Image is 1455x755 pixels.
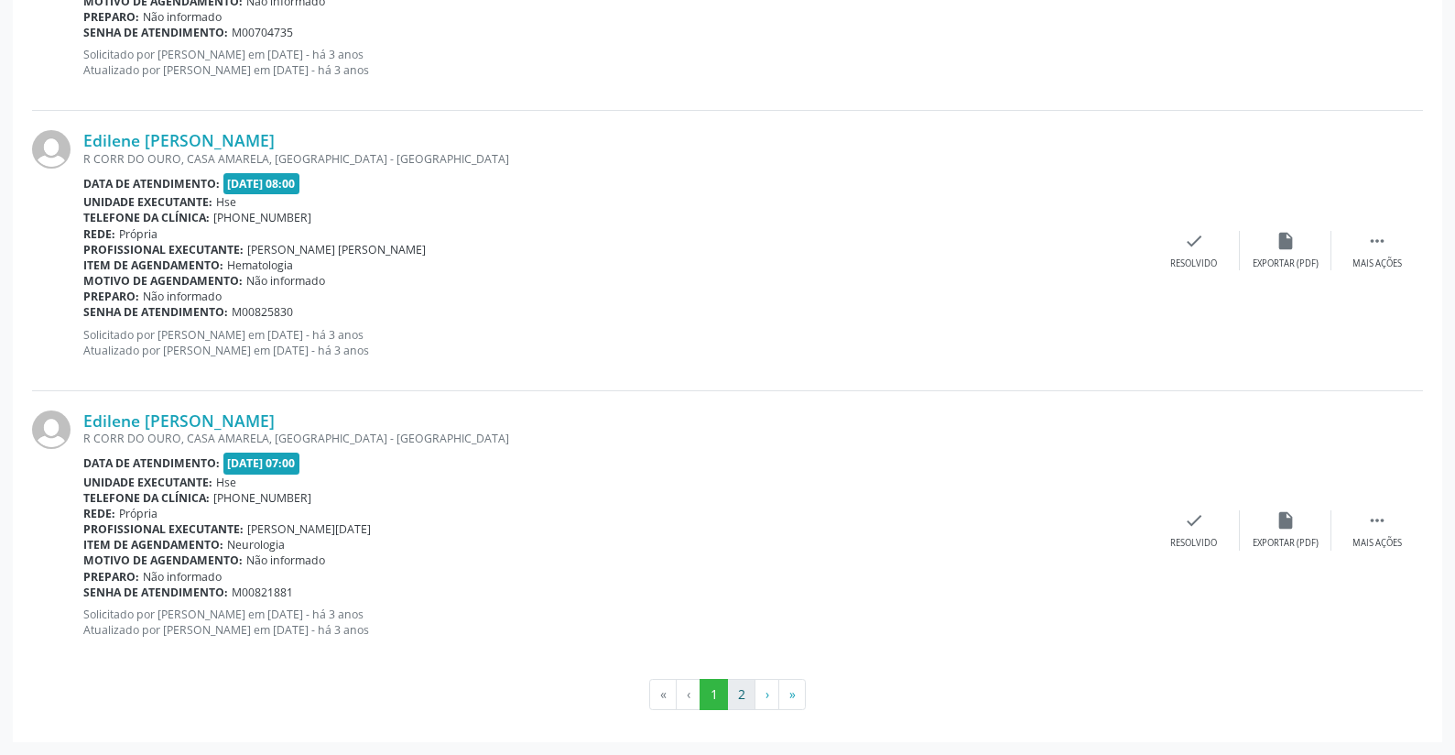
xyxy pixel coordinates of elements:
span: [PHONE_NUMBER] [213,490,311,506]
div: R CORR DO OURO, CASA AMARELA, [GEOGRAPHIC_DATA] - [GEOGRAPHIC_DATA] [83,431,1148,446]
p: Solicitado por [PERSON_NAME] em [DATE] - há 3 anos Atualizado por [PERSON_NAME] em [DATE] - há 3 ... [83,607,1148,638]
span: Não informado [143,9,222,25]
div: Exportar (PDF) [1253,537,1319,550]
span: Hse [216,475,236,490]
b: Motivo de agendamento: [83,273,243,289]
i: insert_drive_file [1276,510,1296,531]
b: Senha de atendimento: [83,304,228,320]
b: Unidade executante: [83,475,212,490]
i:  [1367,231,1387,251]
b: Item de agendamento: [83,537,223,553]
b: Data de atendimento: [83,176,220,191]
span: M00704735 [232,25,293,40]
span: [DATE] 07:00 [223,453,300,474]
span: M00821881 [232,585,293,600]
b: Unidade executante: [83,194,212,210]
button: Go to last page [778,679,806,710]
b: Rede: [83,226,115,242]
b: Senha de atendimento: [83,585,228,600]
b: Telefone da clínica: [83,490,210,506]
img: img [32,130,71,169]
span: M00825830 [232,304,293,320]
span: Própria [119,506,157,521]
a: Edilene [PERSON_NAME] [83,410,275,431]
b: Item de agendamento: [83,257,223,273]
p: Solicitado por [PERSON_NAME] em [DATE] - há 3 anos Atualizado por [PERSON_NAME] em [DATE] - há 3 ... [83,327,1148,358]
span: Não informado [143,569,222,585]
span: [PERSON_NAME][DATE] [247,521,371,537]
div: Mais ações [1352,257,1402,270]
span: [PHONE_NUMBER] [213,210,311,225]
div: R CORR DO OURO, CASA AMARELA, [GEOGRAPHIC_DATA] - [GEOGRAPHIC_DATA] [83,151,1148,167]
ul: Pagination [32,679,1423,710]
b: Preparo: [83,569,139,585]
span: Neurologia [227,537,285,553]
span: Hse [216,194,236,210]
i: check [1184,231,1204,251]
div: Resolvido [1170,537,1217,550]
i: check [1184,510,1204,531]
span: Não informado [246,273,325,289]
button: Go to page 1 [700,679,728,710]
button: Go to page 2 [727,679,755,710]
img: img [32,410,71,449]
div: Mais ações [1352,537,1402,550]
div: Resolvido [1170,257,1217,270]
i:  [1367,510,1387,531]
b: Preparo: [83,289,139,304]
p: Solicitado por [PERSON_NAME] em [DATE] - há 3 anos Atualizado por [PERSON_NAME] em [DATE] - há 3 ... [83,47,1148,78]
span: Não informado [246,553,325,568]
span: Hematologia [227,257,293,273]
a: Edilene [PERSON_NAME] [83,130,275,150]
span: [PERSON_NAME] [PERSON_NAME] [247,242,426,257]
b: Rede: [83,506,115,521]
span: Própria [119,226,157,242]
div: Exportar (PDF) [1253,257,1319,270]
i: insert_drive_file [1276,231,1296,251]
button: Go to next page [755,679,779,710]
b: Motivo de agendamento: [83,553,243,568]
span: [DATE] 08:00 [223,173,300,194]
b: Profissional executante: [83,242,244,257]
b: Telefone da clínica: [83,210,210,225]
b: Senha de atendimento: [83,25,228,40]
b: Data de atendimento: [83,455,220,471]
b: Preparo: [83,9,139,25]
b: Profissional executante: [83,521,244,537]
span: Não informado [143,289,222,304]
